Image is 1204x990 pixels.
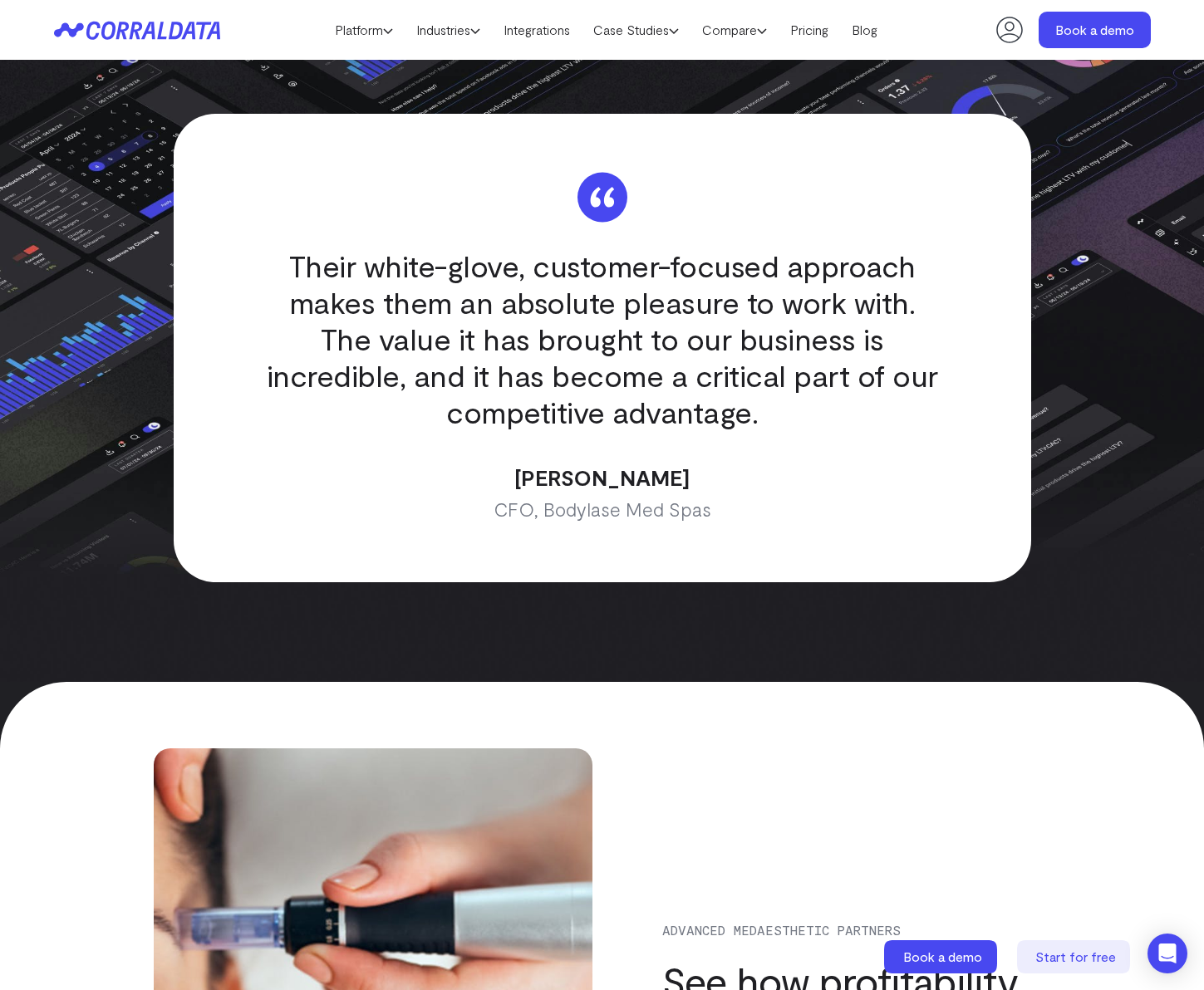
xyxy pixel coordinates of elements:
[405,17,492,42] a: Industries
[840,17,889,42] a: Blog
[903,948,982,964] span: Book a demo
[323,17,405,42] a: Platform
[884,940,1000,973] a: Book a demo
[779,17,840,42] a: Pricing
[582,17,690,42] a: Case Studies
[690,17,779,42] a: Compare
[263,463,941,491] p: [PERSON_NAME]
[1147,934,1187,973] div: Open Intercom Messenger
[263,247,941,430] q: Their white-glove, customer-focused approach makes them an absolute pleasure to work with. The va...
[492,17,582,42] a: Integrations
[1017,940,1133,973] a: Start for free
[1035,948,1116,964] span: Start for free
[263,494,941,524] p: CFO, Bodylase Med Spas
[662,923,1061,938] p: Advanced Medaesthetic Partners
[1039,12,1151,48] a: Book a demo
